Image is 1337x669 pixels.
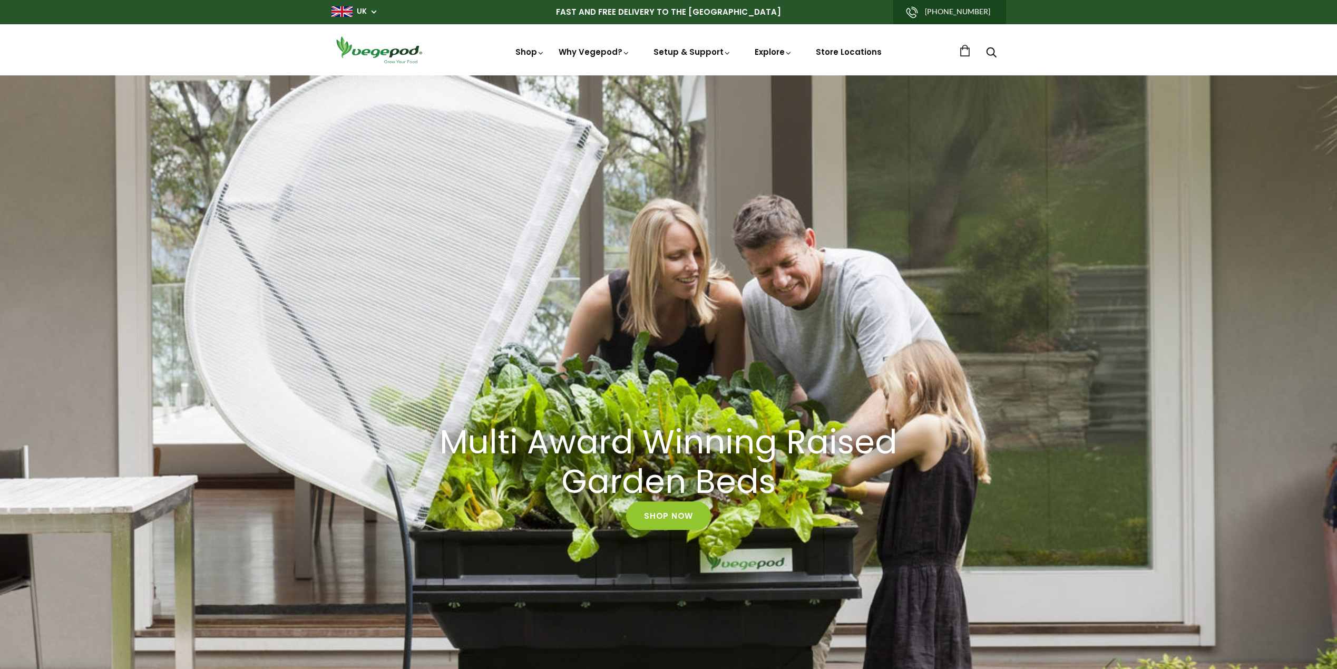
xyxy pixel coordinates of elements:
a: Explore [755,46,793,57]
img: gb_large.png [331,6,353,17]
h2: Multi Award Winning Raised Garden Beds [432,423,906,502]
a: Setup & Support [653,46,731,57]
a: Store Locations [816,46,882,57]
a: UK [357,6,367,17]
a: Shop Now [626,502,711,530]
a: Search [986,48,997,59]
a: Why Vegepod? [559,46,630,57]
img: Vegepod [331,35,426,65]
a: Multi Award Winning Raised Garden Beds [418,423,919,502]
a: Shop [515,46,545,57]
